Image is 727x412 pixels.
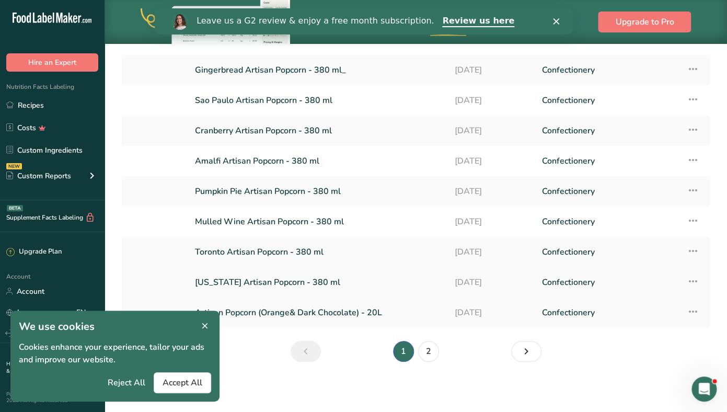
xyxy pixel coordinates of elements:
iframe: Intercom live chat banner [155,8,573,35]
p: Cookies enhance your experience, tailor your ads and improve our website. [19,341,211,366]
a: [DATE] [455,59,529,81]
a: Confectionery [541,271,674,293]
a: Sao Paulo Artisan Popcorn - 380 ml [195,89,442,111]
span: Reject All [108,376,145,389]
a: Confectionery [541,150,674,172]
a: Previous page [291,341,321,362]
a: Amalfi Artisan Popcorn - 380 ml [195,150,442,172]
a: Gingerbread Artisan Popcorn - 380 ml_ [195,59,442,81]
a: [DATE] [455,271,529,293]
span: Upgrade to Pro [615,16,674,28]
a: [US_STATE] Artisan Popcorn - 380 ml [195,271,442,293]
a: Confectionery [541,211,674,233]
div: Upgrade Plan [6,247,62,257]
a: Confectionery [541,59,674,81]
a: Cranberry Artisan Popcorn - 380 ml [195,120,442,142]
button: Hire an Expert [6,53,98,72]
div: Powered By FoodLabelMaker © 2025 All Rights Reserved [6,391,98,404]
a: [DATE] [455,302,529,324]
a: Page 2. [418,341,439,362]
a: [DATE] [455,241,529,263]
a: Confectionery [541,120,674,142]
a: Confectionery [541,241,674,263]
a: [DATE] [455,120,529,142]
a: [DATE] [455,180,529,202]
a: Terms & Conditions . [6,360,98,375]
div: BETA [7,205,23,211]
div: Upgrade to Pro [369,1,526,44]
a: Pumpkin Pie Artisan Popcorn - 380 ml [195,180,442,202]
iframe: Intercom live chat [691,376,717,402]
span: Accept All [163,376,202,389]
button: Accept All [154,372,211,393]
div: NEW [6,163,22,169]
button: Reject All [99,372,154,393]
div: Close [398,9,409,16]
a: Confectionery [541,302,674,324]
a: [DATE] [455,89,529,111]
a: [DATE] [455,150,529,172]
div: Custom Reports [6,170,71,181]
a: Confectionery [541,180,674,202]
a: Next page [511,341,541,362]
a: Hire an Expert . [6,360,43,368]
h1: We use cookies [19,319,211,335]
a: Toronto Artisan Popcorn - 380 ml [195,241,442,263]
a: Language [6,303,51,322]
button: Upgrade to Pro [598,12,691,32]
a: Confectionery [541,89,674,111]
a: Artisan Popcorn (Orange& Dark Chocolate) - 20L [195,302,442,324]
a: Mulled Wine Artisan Popcorn - 380 ml [195,211,442,233]
div: EN [76,306,98,318]
a: [DATE] [455,211,529,233]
